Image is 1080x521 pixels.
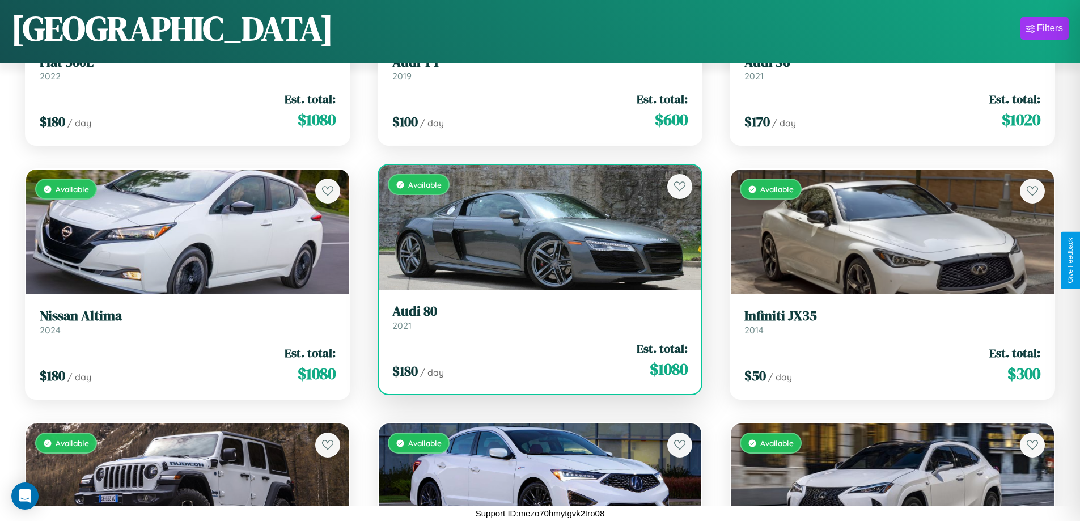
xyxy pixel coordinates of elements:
[1066,238,1074,283] div: Give Feedback
[392,303,688,320] h3: Audi 80
[392,112,418,131] span: $ 100
[760,438,794,448] span: Available
[11,5,333,52] h1: [GEOGRAPHIC_DATA]
[768,371,792,383] span: / day
[1002,108,1040,131] span: $ 1020
[392,303,688,331] a: Audi 802021
[40,70,61,82] span: 2022
[40,308,336,336] a: Nissan Altima2024
[56,438,89,448] span: Available
[40,366,65,385] span: $ 180
[744,112,770,131] span: $ 170
[298,108,336,131] span: $ 1080
[40,324,61,336] span: 2024
[476,506,605,521] p: Support ID: mezo70hmytgvk2tro08
[650,358,688,380] span: $ 1080
[1037,23,1063,34] div: Filters
[392,70,412,82] span: 2019
[1007,362,1040,385] span: $ 300
[285,91,336,107] span: Est. total:
[655,108,688,131] span: $ 600
[420,117,444,129] span: / day
[11,482,39,510] div: Open Intercom Messenger
[744,324,764,336] span: 2014
[1020,17,1069,40] button: Filters
[637,340,688,357] span: Est. total:
[637,91,688,107] span: Est. total:
[40,308,336,324] h3: Nissan Altima
[40,54,336,82] a: Fiat 500L2022
[298,362,336,385] span: $ 1080
[420,367,444,378] span: / day
[744,54,1040,82] a: Audi S62021
[67,371,91,383] span: / day
[408,438,442,448] span: Available
[744,366,766,385] span: $ 50
[392,320,412,331] span: 2021
[760,184,794,194] span: Available
[67,117,91,129] span: / day
[744,308,1040,336] a: Infiniti JX352014
[392,54,688,82] a: Audi TT2019
[744,308,1040,324] h3: Infiniti JX35
[744,70,764,82] span: 2021
[408,180,442,189] span: Available
[56,184,89,194] span: Available
[989,91,1040,107] span: Est. total:
[392,362,418,380] span: $ 180
[285,345,336,361] span: Est. total:
[989,345,1040,361] span: Est. total:
[772,117,796,129] span: / day
[40,112,65,131] span: $ 180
